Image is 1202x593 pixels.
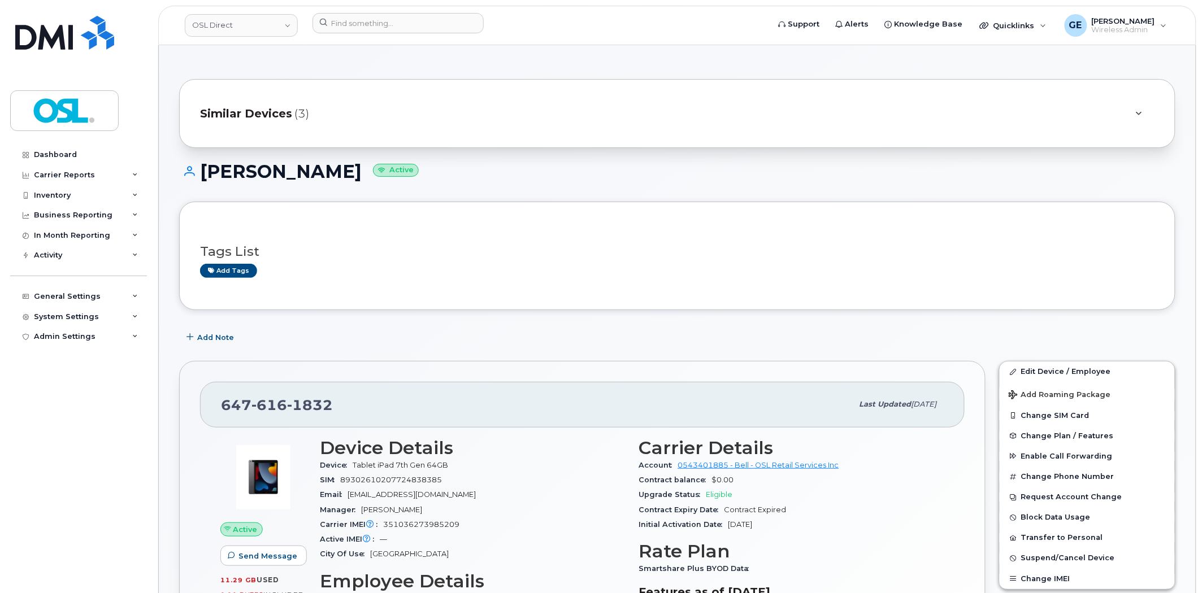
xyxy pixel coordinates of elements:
span: Contract Expiry Date [639,505,724,514]
span: Upgrade Status [639,490,706,499]
span: Contract Expired [724,505,787,514]
span: Carrier IMEI [320,520,383,529]
span: [EMAIL_ADDRESS][DOMAIN_NAME] [348,490,476,499]
span: 647 [221,396,333,413]
button: Change Plan / Features [1000,426,1175,446]
button: Enable Call Forwarding [1000,446,1175,466]
span: 616 [251,396,287,413]
span: used [257,575,279,584]
span: Enable Call Forwarding [1021,452,1113,460]
span: Add Note [197,332,234,343]
span: $0.00 [712,476,734,484]
span: SIM [320,476,340,484]
a: Edit Device / Employee [1000,361,1175,382]
span: Send Message [238,551,297,561]
img: image20231002-3703462-pkdcrn.jpeg [229,443,297,511]
span: City Of Use [320,550,370,558]
span: Eligible [706,490,733,499]
button: Change SIM Card [1000,405,1175,426]
button: Add Roaming Package [1000,382,1175,405]
span: Contract balance [639,476,712,484]
span: Last updated [860,400,912,408]
span: 89302610207724838385 [340,476,442,484]
span: 1832 [287,396,333,413]
button: Change Phone Number [1000,466,1175,487]
span: Similar Devices [200,106,292,122]
h1: [PERSON_NAME] [179,162,1175,181]
span: Manager [320,505,361,514]
span: (3) [294,106,309,122]
span: Initial Activation Date [639,520,728,529]
span: Suspend/Cancel Device [1021,554,1115,563]
span: Add Roaming Package [1009,390,1111,401]
span: [DATE] [728,520,753,529]
span: [DATE] [912,400,937,408]
span: [GEOGRAPHIC_DATA] [370,550,449,558]
small: Active [373,164,419,177]
button: Transfer to Personal [1000,527,1175,548]
span: Smartshare Plus BYOD Data [639,564,755,573]
span: Change Plan / Features [1021,431,1114,440]
span: Account [639,461,678,469]
button: Change IMEI [1000,569,1175,589]
button: Send Message [220,546,307,566]
span: 351036273985209 [383,520,459,529]
span: Active [233,524,258,535]
h3: Device Details [320,438,626,458]
h3: Employee Details [320,571,626,591]
span: Tablet iPad 7th Gen 64GB [353,461,448,469]
span: 11.29 GB [220,576,257,584]
h3: Carrier Details [639,438,945,458]
span: [PERSON_NAME] [361,505,422,514]
button: Add Note [179,327,244,347]
h3: Tags List [200,245,1155,259]
span: Email [320,490,348,499]
span: Device [320,461,353,469]
span: — [380,535,387,543]
a: 0543401885 - Bell - OSL Retail Services Inc [678,461,839,469]
h3: Rate Plan [639,541,945,561]
button: Suspend/Cancel Device [1000,548,1175,568]
span: Active IMEI [320,535,380,543]
a: Add tags [200,264,257,278]
button: Block Data Usage [1000,507,1175,527]
button: Request Account Change [1000,487,1175,507]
